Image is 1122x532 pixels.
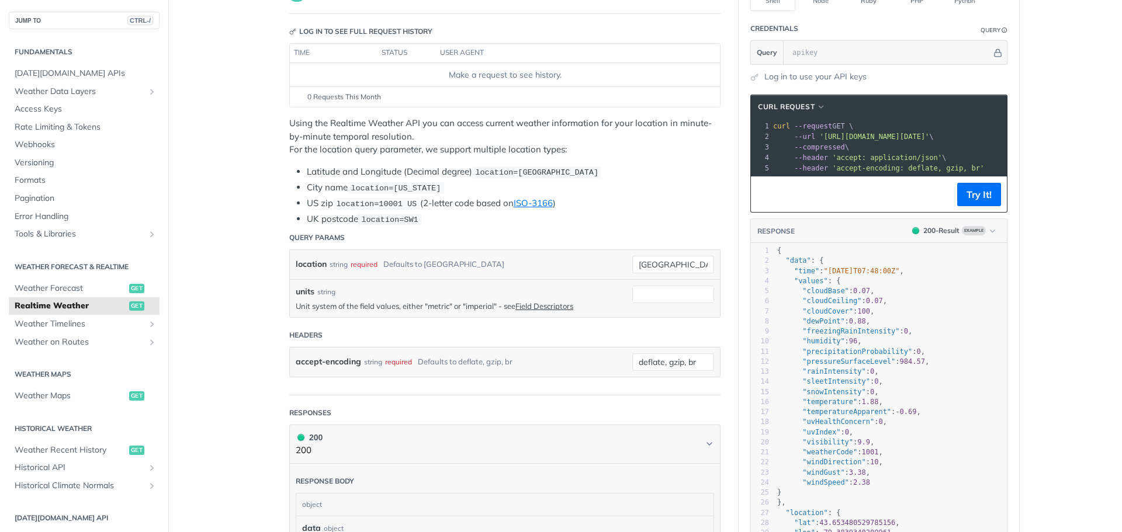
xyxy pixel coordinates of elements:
span: 1001 [862,448,879,456]
div: 26 [751,498,769,507]
span: Formats [15,175,157,186]
span: : , [777,519,900,527]
span: "location" [785,509,827,517]
span: 9.9 [857,438,870,446]
label: accept-encoding [296,353,361,370]
span: 0.88 [849,317,866,325]
span: "temperature" [802,398,857,406]
div: Responses [289,408,331,418]
span: : , [777,428,853,436]
span: "windSpeed" [802,478,849,486]
div: string [330,256,348,273]
div: 5 [751,163,771,173]
li: Latitude and Longitude (Decimal degree) [307,165,721,179]
button: Hide [992,47,1004,58]
span: : , [777,398,883,406]
span: Pagination [15,193,157,204]
span: "windDirection" [802,458,865,466]
span: : , [777,347,925,356]
span: : , [777,388,879,396]
span: : , [777,297,887,305]
span: "visibility" [802,438,853,446]
div: Response body [296,476,354,486]
button: Show subpages for Weather Data Layers [147,87,157,96]
span: get [129,301,144,311]
h2: Fundamentals [9,47,160,57]
span: CTRL-/ [127,16,153,25]
span: : , [777,458,883,466]
span: : , [777,337,862,345]
span: get [129,284,144,293]
div: 5 [751,286,769,296]
span: : , [777,327,912,335]
div: 200 - Result [923,225,960,236]
span: '[URL][DOMAIN_NAME][DATE]' [819,133,929,141]
span: : { [777,277,840,285]
span: GET \ [773,122,853,130]
span: location=SW1 [361,215,418,224]
button: Copy to clipboard [757,186,773,203]
span: : , [777,448,883,456]
span: 3.38 [849,468,866,477]
div: 27 [751,508,769,518]
div: QueryInformation [981,26,1007,34]
span: 0 [870,388,874,396]
span: Access Keys [15,103,157,115]
span: 43.653480529785156 [819,519,895,527]
span: 0 [878,418,882,426]
span: --header [794,164,828,172]
span: 0 [870,367,874,375]
span: { [777,246,781,255]
span: \ [773,143,849,151]
span: location=[US_STATE] [351,184,441,193]
span: : , [777,357,929,366]
div: 23 [751,468,769,478]
a: Historical APIShow subpages for Historical API [9,459,160,477]
svg: Chevron [705,439,714,448]
span: --url [794,133,815,141]
span: } [777,488,781,496]
a: Weather Data LayersShow subpages for Weather Data Layers [9,83,160,100]
a: Realtime Weatherget [9,297,160,315]
a: Weather Mapsget [9,387,160,405]
button: JUMP TOCTRL-/ [9,12,160,29]
div: 7 [751,307,769,317]
span: 0 [874,377,878,385]
span: Query [757,47,777,58]
span: Realtime Weather [15,300,126,312]
div: 2 [751,131,771,142]
span: 200 [912,227,919,234]
div: 3 [751,142,771,152]
a: Pagination [9,190,160,207]
p: 200 [296,444,323,457]
div: 19 [751,427,769,437]
div: 9 [751,326,769,336]
span: "pressureSurfaceLevel" [802,357,895,366]
span: 0 [845,428,849,436]
div: 20 [751,437,769,447]
div: Query Params [289,232,345,243]
div: 4 [751,276,769,286]
label: units [296,286,314,298]
div: 1 [751,246,769,256]
span: 0.07 [866,297,883,305]
p: Using the Realtime Weather API you can access current weather information for your location in mi... [289,117,721,157]
span: 984.57 [900,357,925,366]
a: [DATE][DOMAIN_NAME] APIs [9,65,160,82]
span: "snowIntensity" [802,388,865,396]
div: 14 [751,377,769,387]
span: Webhooks [15,139,157,151]
span: Weather on Routes [15,336,144,348]
h2: [DATE][DOMAIN_NAME] API [9,513,160,523]
span: "values" [794,277,828,285]
span: "windGust" [802,468,844,477]
span: Tools & Libraries [15,228,144,240]
input: apikey [787,41,992,64]
div: 25 [751,488,769,498]
a: Formats [9,172,160,189]
span: 0.69 [900,408,917,416]
a: Rate Limiting & Tokens [9,119,160,136]
span: "lat" [794,519,815,527]
li: US zip (2-letter code based on ) [307,197,721,210]
span: "data" [785,256,811,265]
